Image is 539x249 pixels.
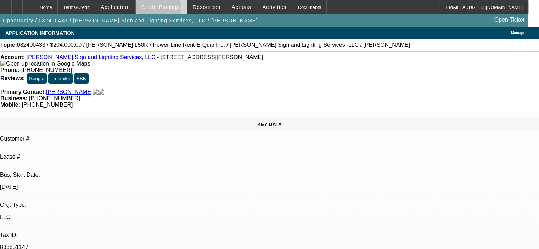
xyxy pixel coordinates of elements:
button: Credit Package [136,0,187,14]
span: APPLICATION INFORMATION [5,30,74,36]
span: [PHONE_NUMBER] [21,67,72,73]
button: Resources [187,0,226,14]
span: 082400433 / $204,000.00 / [PERSON_NAME] L50R / Power Line Rent-E-Quip Inc. / [PERSON_NAME] Sign a... [17,42,410,48]
span: Application [101,4,130,10]
span: Credit Package [141,4,181,10]
span: Actions [232,4,251,10]
button: Trustpilot [48,73,72,84]
button: Actions [226,0,257,14]
span: KEY DATA [257,121,282,127]
img: facebook-icon.png [93,89,99,95]
a: Open Ticket [492,14,527,26]
span: [PHONE_NUMBER] [29,95,80,101]
span: Activities [263,4,287,10]
a: [PERSON_NAME] [46,89,93,95]
button: Application [95,0,135,14]
span: Opportunity / 082400433 / [PERSON_NAME] Sign and Lighting Services, LLC / [PERSON_NAME] [3,18,258,23]
a: View Google Maps [0,61,90,67]
a: [PERSON_NAME] Sign and Lighting Services, LLC [27,54,156,60]
span: Resources [193,4,220,10]
strong: Topic: [0,42,17,48]
strong: Reviews: [0,75,25,81]
span: - [STREET_ADDRESS][PERSON_NAME] [157,54,263,60]
span: Manage [511,31,524,35]
strong: Phone: [0,67,19,73]
button: Google [27,73,47,84]
strong: Primary Contact: [0,89,46,95]
strong: Account: [0,54,25,60]
span: [PHONE_NUMBER] [22,102,73,108]
button: BBB [74,73,89,84]
img: linkedin-icon.png [99,89,104,95]
button: Activities [257,0,292,14]
strong: Mobile: [0,102,20,108]
strong: Business: [0,95,27,101]
img: Open up location in Google Maps [0,61,90,67]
